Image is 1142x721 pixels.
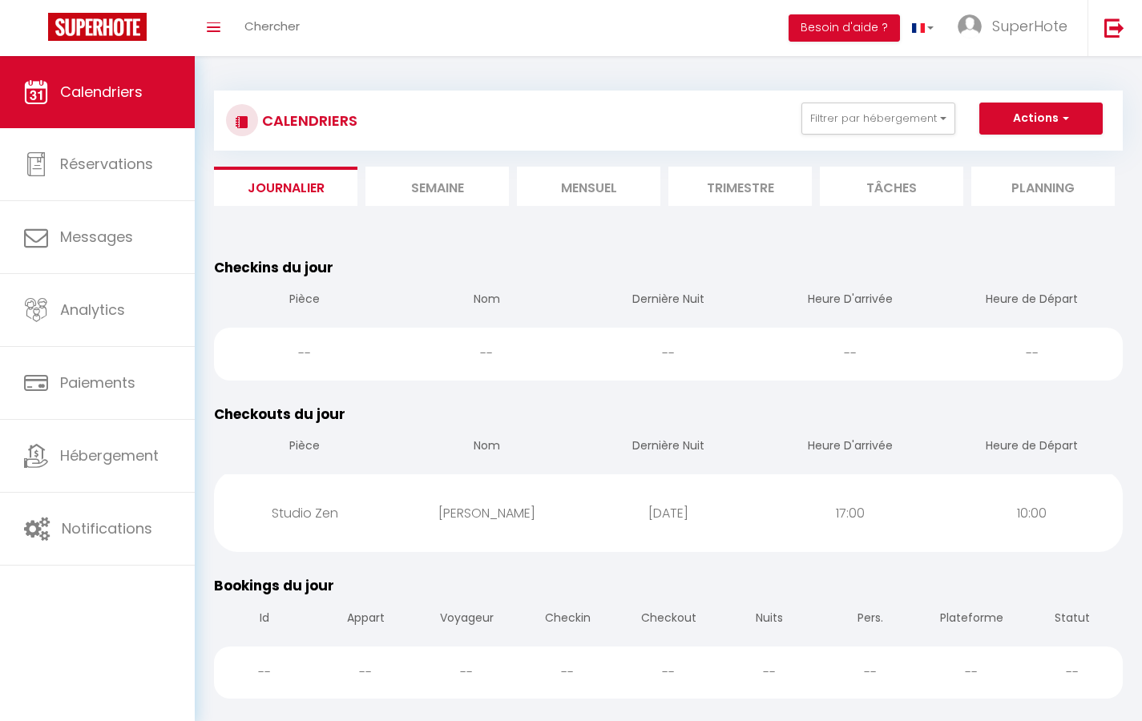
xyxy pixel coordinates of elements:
[214,487,396,539] div: Studio Zen
[578,278,760,324] th: Dernière Nuit
[62,518,152,538] span: Notifications
[719,646,820,699] div: --
[971,167,1115,206] li: Planning
[396,328,578,380] div: --
[759,278,941,324] th: Heure D'arrivée
[396,487,578,539] div: [PERSON_NAME]
[60,154,153,174] span: Réservations
[214,405,345,424] span: Checkouts du jour
[258,103,357,139] h3: CALENDRIERS
[618,646,719,699] div: --
[517,167,660,206] li: Mensuel
[820,597,921,642] th: Pers.
[958,14,982,38] img: ...
[578,487,760,539] div: [DATE]
[578,328,760,380] div: --
[820,167,963,206] li: Tâches
[396,425,578,470] th: Nom
[618,597,719,642] th: Checkout
[578,425,760,470] th: Dernière Nuit
[416,597,517,642] th: Voyageur
[517,646,618,699] div: --
[315,646,416,699] div: --
[979,103,1103,135] button: Actions
[801,103,955,135] button: Filtrer par hébergement
[416,646,517,699] div: --
[13,6,61,54] button: Ouvrir le widget de chat LiveChat
[921,597,1022,642] th: Plateforme
[517,597,618,642] th: Checkin
[668,167,812,206] li: Trimestre
[992,16,1067,36] span: SuperHote
[60,300,125,320] span: Analytics
[60,227,133,247] span: Messages
[365,167,509,206] li: Semaine
[214,576,334,595] span: Bookings du jour
[48,13,147,41] img: Super Booking
[789,14,900,42] button: Besoin d'aide ?
[941,425,1123,470] th: Heure de Départ
[820,646,921,699] div: --
[214,328,396,380] div: --
[759,425,941,470] th: Heure D'arrivée
[1022,646,1123,699] div: --
[941,487,1123,539] div: 10:00
[719,597,820,642] th: Nuits
[1104,18,1124,38] img: logout
[214,258,333,277] span: Checkins du jour
[214,646,315,699] div: --
[941,278,1123,324] th: Heure de Départ
[941,328,1123,380] div: --
[244,18,300,34] span: Chercher
[60,82,143,102] span: Calendriers
[315,597,416,642] th: Appart
[1022,597,1123,642] th: Statut
[60,373,135,393] span: Paiements
[921,646,1022,699] div: --
[759,328,941,380] div: --
[214,278,396,324] th: Pièce
[214,597,315,642] th: Id
[60,445,159,465] span: Hébergement
[214,425,396,470] th: Pièce
[759,487,941,539] div: 17:00
[396,278,578,324] th: Nom
[214,167,357,206] li: Journalier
